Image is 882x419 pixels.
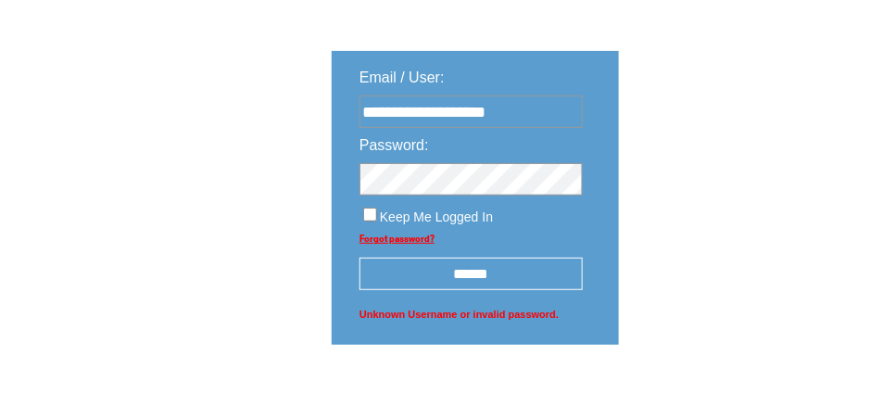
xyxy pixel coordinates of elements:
[359,304,583,324] span: Unknown Username or invalid password.
[359,137,429,153] span: Password:
[359,70,445,85] span: Email / User:
[359,234,435,244] a: Forgot password?
[673,391,765,414] img: transparent.png
[380,209,493,224] span: Keep Me Logged In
